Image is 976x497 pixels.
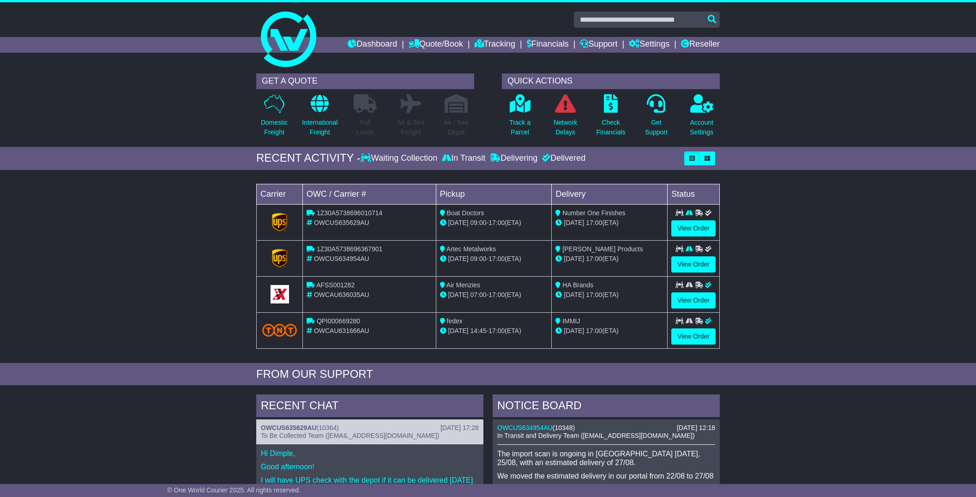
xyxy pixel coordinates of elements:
[256,152,361,165] div: RECENT ACTIVITY -
[261,432,439,439] span: To Be Collected Team ([EMAIL_ADDRESS][DOMAIN_NAME])
[167,486,301,494] span: © One World Courier 2025. All rights reserved.
[564,255,584,262] span: [DATE]
[555,326,663,336] div: (ETA)
[440,153,488,164] div: In Transit
[562,281,593,289] span: HA Brands
[596,118,626,137] p: Check Financials
[671,220,716,236] a: View Order
[261,424,479,432] div: ( )
[261,476,479,493] p: I will have UPS check with the depot if it can be delivered [DATE] then get back to you once they...
[317,245,382,253] span: 1Z30A5738696367901
[262,324,297,336] img: TNT_Domestic.png
[256,73,474,89] div: GET A QUOTE
[261,118,288,137] p: Domestic Freight
[668,184,720,204] td: Status
[316,281,355,289] span: AFSS001282
[261,449,479,458] p: Hi Dimple,
[470,291,487,298] span: 07:00
[555,290,663,300] div: (ETA)
[681,37,720,53] a: Reseller
[314,219,369,226] span: OWCUS635629AU
[564,219,584,226] span: [DATE]
[690,118,714,137] p: Account Settings
[502,73,720,89] div: QUICK ACTIONS
[497,472,715,480] p: We moved the estimated delivery in our portal from 22/08 to 27/08
[488,219,505,226] span: 17:00
[448,291,469,298] span: [DATE]
[677,424,715,432] div: [DATE] 12:18
[555,218,663,228] div: (ETA)
[409,37,463,53] a: Quote/Book
[272,249,288,267] img: GetCarrierServiceLogo
[488,255,505,262] span: 17:00
[470,255,487,262] span: 09:00
[509,94,531,142] a: Track aParcel
[553,94,578,142] a: NetworkDelays
[562,317,580,325] span: IMMIJ
[271,285,289,303] img: GetCarrierServiceLogo
[440,254,548,264] div: - (ETA)
[645,118,668,137] p: Get Support
[256,368,720,381] div: FROM OUR SUPPORT
[314,255,369,262] span: OWCUS634954AU
[555,424,573,431] span: 10348
[580,37,617,53] a: Support
[596,94,626,142] a: CheckFinancials
[586,219,602,226] span: 17:00
[562,209,625,217] span: Number One Finishes
[446,281,480,289] span: Air Menzies
[303,184,436,204] td: OWC / Carrier #
[436,184,552,204] td: Pickup
[552,184,668,204] td: Delivery
[690,94,714,142] a: AccountSettings
[645,94,668,142] a: GetSupport
[555,254,663,264] div: (ETA)
[319,424,337,431] span: 10364
[317,317,360,325] span: QPI000669280
[440,424,479,432] div: [DATE] 17:28
[361,153,440,164] div: Waiting Collection
[586,327,602,334] span: 17:00
[497,449,715,467] p: The import scan is ongoing in [GEOGRAPHIC_DATA] [DATE], 25/08, with an estimated delivery of 27/08.
[440,290,548,300] div: - (ETA)
[488,291,505,298] span: 17:00
[444,118,469,137] p: Air / Sea Depot
[257,184,303,204] td: Carrier
[562,245,643,253] span: [PERSON_NAME] Products
[475,37,515,53] a: Tracking
[671,292,716,309] a: View Order
[348,37,397,53] a: Dashboard
[256,394,483,419] div: RECENT CHAT
[527,37,569,53] a: Financials
[314,327,369,334] span: OWCAU631666AU
[447,209,484,217] span: Boat Doctors
[554,118,577,137] p: Network Delays
[671,328,716,345] a: View Order
[302,118,337,137] p: International Freight
[540,153,585,164] div: Delivered
[301,94,338,142] a: InternationalFreight
[314,291,369,298] span: OWCAU636035AU
[448,255,469,262] span: [DATE]
[586,255,602,262] span: 17:00
[440,218,548,228] div: - (ETA)
[509,118,530,137] p: Track a Parcel
[446,245,496,253] span: Artec Metalworks
[586,291,602,298] span: 17:00
[354,118,377,137] p: Full Loads
[448,219,469,226] span: [DATE]
[272,213,288,231] img: GetCarrierServiceLogo
[448,327,469,334] span: [DATE]
[497,432,695,439] span: In Transit and Delivery Team ([EMAIL_ADDRESS][DOMAIN_NAME])
[261,462,479,471] p: Good afternoon!
[629,37,669,53] a: Settings
[493,394,720,419] div: NOTICE BOARD
[470,327,487,334] span: 14:45
[564,291,584,298] span: [DATE]
[564,327,584,334] span: [DATE]
[260,94,288,142] a: DomesticFreight
[440,326,548,336] div: - (ETA)
[397,118,424,137] p: Air & Sea Freight
[497,424,715,432] div: ( )
[488,327,505,334] span: 17:00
